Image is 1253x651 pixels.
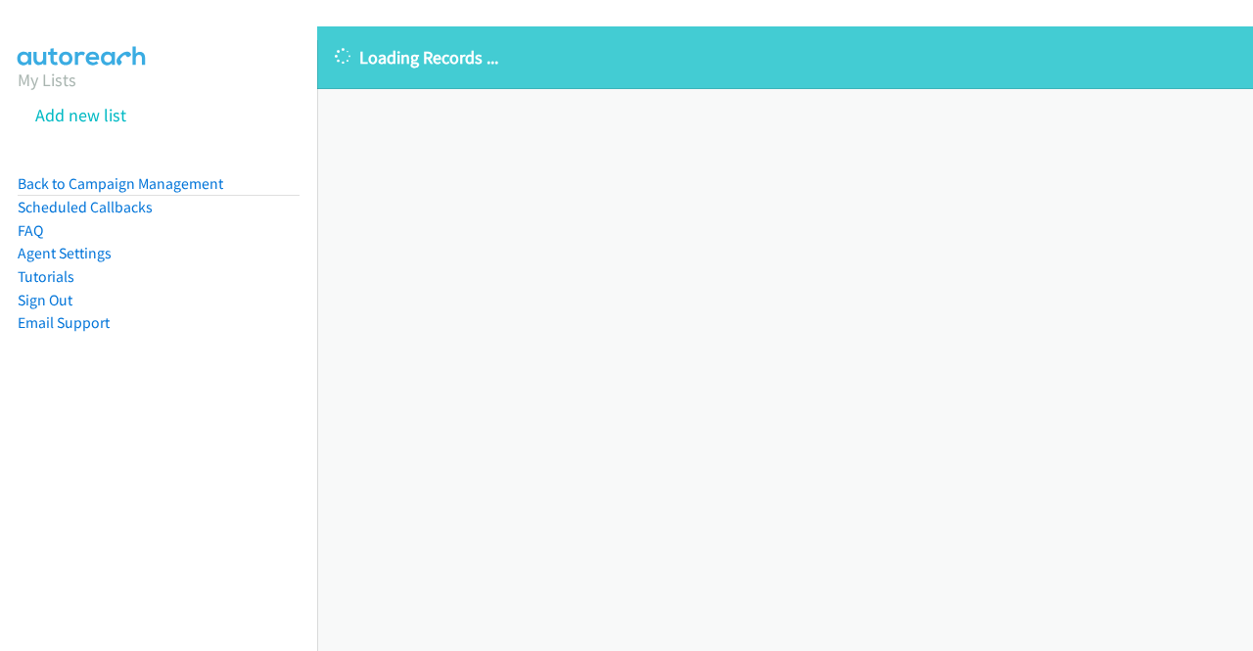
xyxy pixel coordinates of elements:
a: Scheduled Callbacks [18,198,153,216]
a: Back to Campaign Management [18,174,223,193]
a: Sign Out [18,291,72,309]
a: Tutorials [18,267,74,286]
a: Agent Settings [18,244,112,262]
p: Loading Records ... [335,44,1235,70]
a: FAQ [18,221,43,240]
a: Email Support [18,313,110,332]
a: My Lists [18,69,76,91]
a: Add new list [35,104,126,126]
